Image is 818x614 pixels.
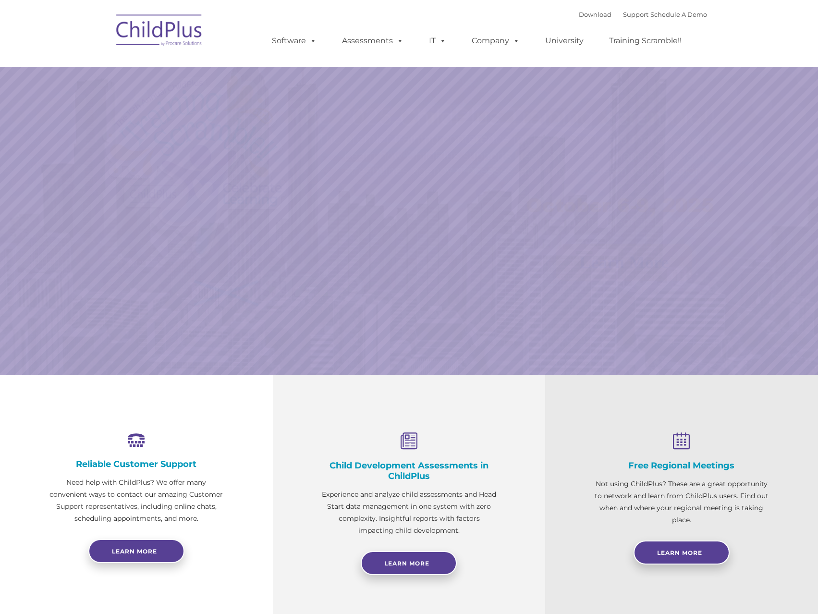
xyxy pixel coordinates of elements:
p: Need help with ChildPlus? We offer many convenient ways to contact our amazing Customer Support r... [48,477,225,525]
a: Software [262,31,326,50]
span: Learn more [112,548,157,555]
span: Learn More [657,549,702,556]
h4: Reliable Customer Support [48,459,225,469]
a: Learn more [88,539,184,563]
p: Not using ChildPlus? These are a great opportunity to network and learn from ChildPlus users. Fin... [593,478,770,526]
a: Company [462,31,529,50]
span: Learn More [384,560,429,567]
p: Experience and analyze child assessments and Head Start data management in one system with zero c... [321,489,498,537]
h4: Child Development Assessments in ChildPlus [321,460,498,481]
a: University [536,31,593,50]
a: Support [623,11,648,18]
a: Learn More [361,551,457,575]
a: Training Scramble!! [599,31,691,50]
font: | [579,11,707,18]
a: Learn More [634,540,730,565]
a: IT [419,31,456,50]
a: Download [579,11,611,18]
h4: Free Regional Meetings [593,460,770,471]
a: Learn More [556,244,692,281]
img: ChildPlus by Procare Solutions [111,8,208,56]
a: Assessments [332,31,413,50]
a: Schedule A Demo [650,11,707,18]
